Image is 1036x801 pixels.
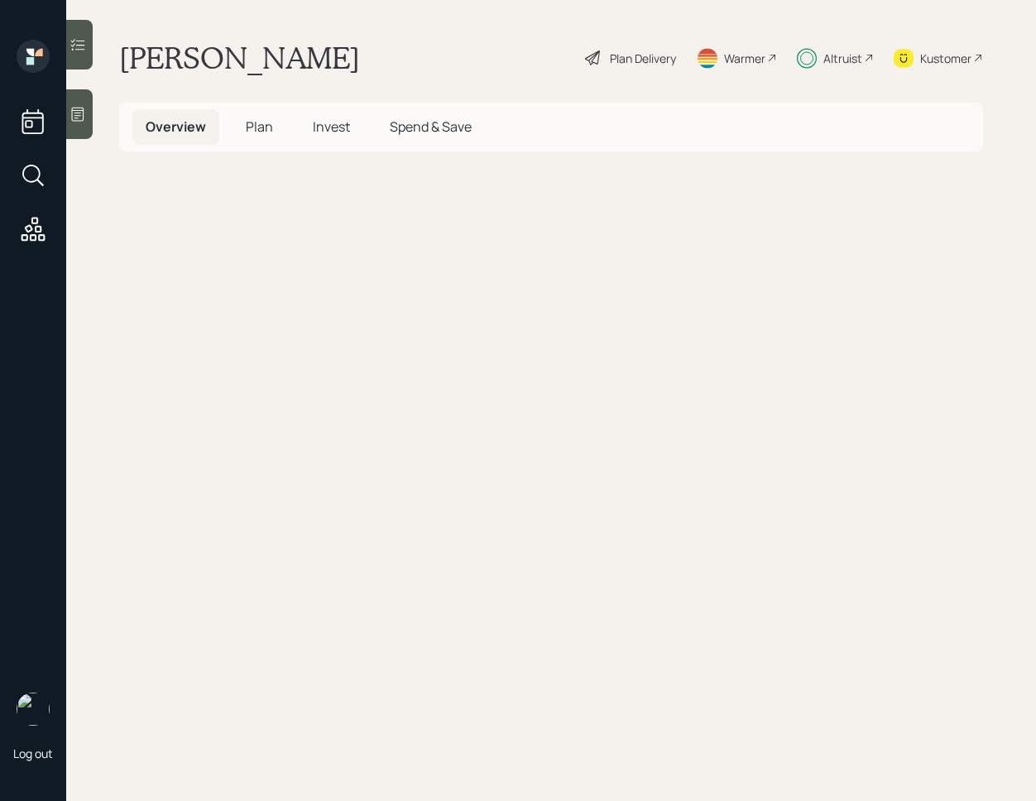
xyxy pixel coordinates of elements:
img: retirable_logo.png [17,693,50,726]
span: Overview [146,118,206,136]
div: Log out [13,746,53,761]
div: Plan Delivery [610,50,676,67]
span: Plan [246,118,273,136]
div: Kustomer [920,50,971,67]
div: Warmer [724,50,765,67]
h1: [PERSON_NAME] [119,40,360,76]
div: Altruist [823,50,862,67]
span: Invest [313,118,350,136]
span: Spend & Save [390,118,472,136]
